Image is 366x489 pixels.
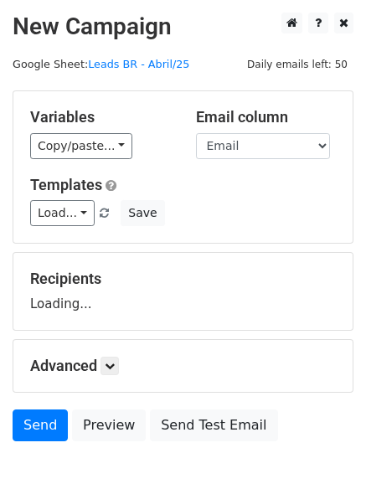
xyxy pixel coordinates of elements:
button: Save [121,200,164,226]
a: Leads BR - Abril/25 [88,58,189,70]
a: Load... [30,200,95,226]
a: Copy/paste... [30,133,132,159]
a: Send [13,409,68,441]
span: Daily emails left: 50 [241,55,353,74]
a: Send Test Email [150,409,277,441]
h5: Email column [196,108,337,126]
a: Templates [30,176,102,193]
a: Preview [72,409,146,441]
small: Google Sheet: [13,58,189,70]
h5: Advanced [30,357,336,375]
h2: New Campaign [13,13,353,41]
a: Daily emails left: 50 [241,58,353,70]
div: Loading... [30,270,336,313]
h5: Recipients [30,270,336,288]
h5: Variables [30,108,171,126]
